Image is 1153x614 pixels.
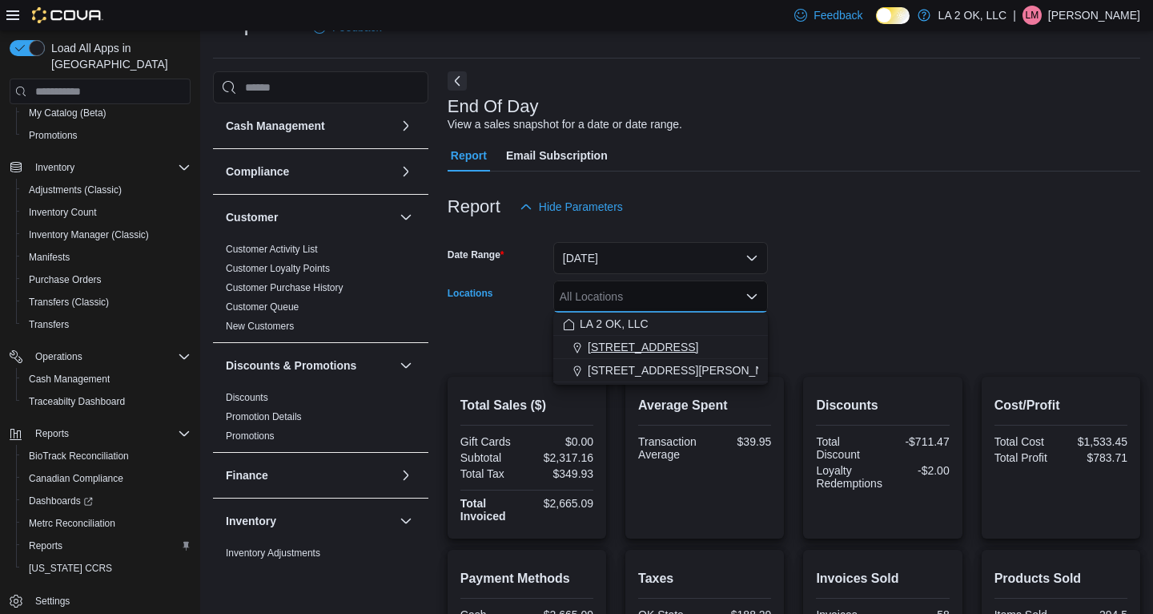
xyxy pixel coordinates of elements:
h2: Cost/Profit [994,396,1127,415]
span: Reports [29,424,191,443]
span: Adjustments (Classic) [29,184,122,196]
button: Operations [29,347,89,366]
span: Reports [29,539,62,552]
a: Manifests [22,248,76,267]
label: Date Range [448,248,504,261]
button: [US_STATE] CCRS [16,557,197,580]
h3: Cash Management [226,118,325,134]
button: BioTrack Reconciliation [16,445,197,467]
span: Inventory [35,161,74,174]
input: Dark Mode [876,7,910,24]
h2: Taxes [638,569,771,588]
h2: Average Spent [638,396,771,415]
button: Next [448,71,467,91]
span: Inventory Manager (Classic) [29,228,149,241]
a: Customer Loyalty Points [226,263,330,274]
button: LA 2 OK, LLC [553,313,768,336]
button: Transfers [16,313,197,336]
span: Traceabilty Dashboard [22,392,191,411]
div: -$2.00 [889,464,950,477]
a: Metrc Reconciliation [22,514,122,533]
h3: End Of Day [448,97,539,116]
span: Settings [29,591,191,611]
button: Inventory [29,158,81,177]
a: BioTrack Reconciliation [22,446,135,466]
h3: Compliance [226,164,289,180]
button: Purchase Orders [16,269,197,291]
h3: Finance [226,467,268,483]
p: [PERSON_NAME] [1048,6,1140,25]
div: View a sales snapshot for a date or date range. [448,116,682,133]
div: Customer [213,240,428,342]
span: My Catalog (Beta) [22,103,191,123]
button: Customer [226,209,393,225]
button: My Catalog (Beta) [16,102,197,124]
span: BioTrack Reconciliation [22,446,191,466]
p: | [1013,6,1016,25]
span: Promotion Details [226,410,302,423]
div: $349.93 [530,467,593,480]
span: LA 2 OK, LLC [580,316,649,332]
span: LM [1026,6,1039,25]
a: Settings [29,592,76,611]
button: Inventory [226,513,393,529]
span: My Catalog (Beta) [29,107,106,119]
span: Transfers [22,315,191,334]
span: Hide Parameters [539,199,623,215]
a: Dashboards [22,491,99,511]
span: Adjustments (Classic) [22,180,191,200]
span: New Customers [226,320,294,333]
div: Choose from the following options [553,313,768,382]
span: Report [451,139,487,172]
div: Total Discount [816,435,879,461]
h2: Total Sales ($) [460,396,593,415]
span: Inventory [29,158,191,177]
span: Canadian Compliance [22,469,191,488]
a: Dashboards [16,490,197,512]
a: Inventory Manager (Classic) [22,225,155,244]
span: Feedback [814,7,862,23]
button: Compliance [396,162,416,181]
a: Traceabilty Dashboard [22,392,131,411]
span: Transfers (Classic) [29,296,109,309]
button: Promotions [16,124,197,147]
button: Inventory Manager (Classic) [16,224,197,246]
button: Inventory Count [16,201,197,224]
a: Customer Activity List [226,244,318,255]
h3: Customer [226,209,278,225]
button: Customer [396,208,416,227]
div: $783.71 [1064,451,1127,464]
a: Purchase Orders [22,270,108,289]
span: Metrc Reconciliation [22,514,191,533]
span: Reports [35,427,69,440]
div: Total Tax [460,467,524,480]
span: Purchase Orders [29,273,102,286]
strong: Total Invoiced [460,497,506,523]
button: Cash Management [226,118,393,134]
a: Transfers (Classic) [22,293,115,312]
button: Hide Parameters [513,191,629,223]
span: [US_STATE] CCRS [29,562,112,575]
span: Transfers [29,318,69,331]
div: -$711.47 [886,435,950,448]
a: Promotions [226,430,275,442]
span: Promotions [226,430,275,442]
span: Inventory Count [29,206,97,219]
span: Canadian Compliance [29,472,123,485]
span: Metrc Reconciliation [29,517,115,530]
span: [STREET_ADDRESS][PERSON_NAME] [588,362,791,378]
div: Transaction Average [638,435,701,461]
button: Discounts & Promotions [396,356,416,375]
button: Compliance [226,164,393,180]
button: Reports [29,424,75,443]
div: $2,665.09 [530,497,593,510]
span: Load All Apps in [GEOGRAPHIC_DATA] [45,40,191,72]
a: Cash Management [22,370,116,389]
span: BioTrack Reconciliation [29,450,129,463]
a: Customer Queue [226,301,299,313]
a: Adjustments (Classic) [22,180,128,200]
span: Traceabilty Dashboard [29,395,125,408]
p: LA 2 OK, LLC [938,6,1007,25]
h2: Payment Methods [460,569,593,588]
button: [DATE] [553,242,768,274]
